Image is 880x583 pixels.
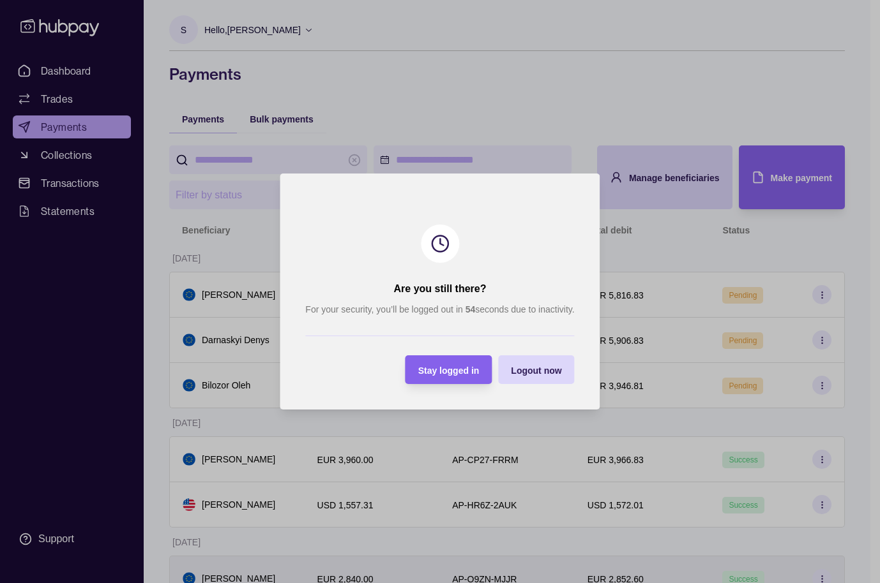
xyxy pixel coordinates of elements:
[466,304,476,314] strong: 54
[406,355,492,384] button: Stay logged in
[511,365,561,376] span: Logout now
[418,365,480,376] span: Stay logged in
[305,302,574,316] p: For your security, you’ll be logged out in seconds due to inactivity.
[394,282,487,296] h2: Are you still there?
[498,355,574,384] button: Logout now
